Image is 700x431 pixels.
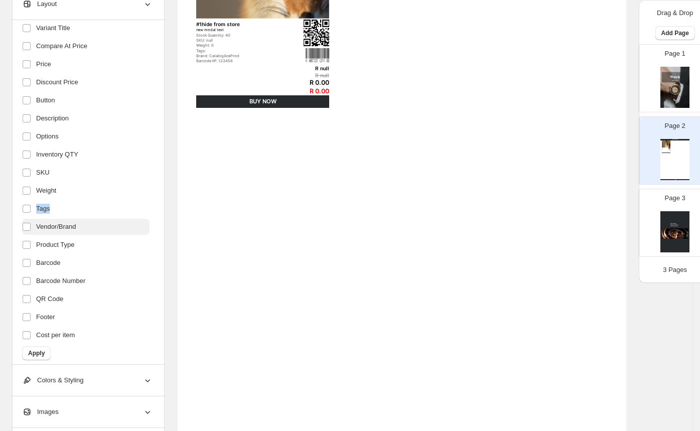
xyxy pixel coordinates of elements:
[660,67,689,108] img: cover page
[22,346,51,360] button: Apply
[36,330,75,340] span: Cost per item
[36,95,55,105] span: Button
[665,121,685,131] p: Page 2
[667,152,670,153] div: R 0.00
[36,41,87,51] span: Compare At Price
[36,258,60,268] span: Barcode
[662,140,670,147] img: primaryImage
[196,54,288,58] div: Brand: CatalogAceProd
[196,95,329,108] div: BUY NOW
[669,150,670,151] img: barcode
[662,153,670,154] div: BUY NOW
[36,312,55,322] span: Footer
[22,375,83,385] span: Colors & Styling
[665,49,685,59] p: Page 1
[196,49,288,53] div: Tags:
[22,407,59,417] span: Images
[196,21,288,27] div: #1hide from store
[36,204,50,214] span: Tags
[657,8,693,18] p: Drag & Drop
[36,59,51,69] span: Price
[661,29,689,37] span: Add Page
[660,211,689,252] img: cover page
[36,294,63,304] span: QR Code
[655,26,695,40] button: Add Page
[306,48,329,62] img: barcode
[196,28,288,32] div: new modal test
[282,79,329,86] div: R 0.00
[36,186,56,196] span: Weight
[36,77,78,87] span: Discount Price
[304,20,329,46] img: qrcode
[196,43,288,48] div: Weight: 0
[36,113,69,123] span: Description
[196,33,288,38] div: Stock Quantity: 40
[282,87,329,95] div: R 0.00
[282,65,329,71] div: R null
[282,72,329,78] div: R null
[36,240,74,250] span: Product Type
[660,139,689,140] div: Watch Catalog
[36,150,78,160] span: Inventory QTY
[36,222,76,232] span: Vendor/Brand
[36,131,59,141] span: Options
[28,349,45,357] span: Apply
[36,168,50,178] span: SKU
[36,276,85,286] span: Barcode Number
[665,193,685,203] p: Page 3
[668,148,670,149] img: qrcode
[196,59,288,63] div: Barcode №: 123456
[663,265,687,275] p: 3 Pages
[36,23,70,33] span: Variant Title
[662,150,668,151] div: Barcode №: 123456
[660,179,689,180] div: Watch Catalog | Page undefined
[196,38,288,43] div: SKU: null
